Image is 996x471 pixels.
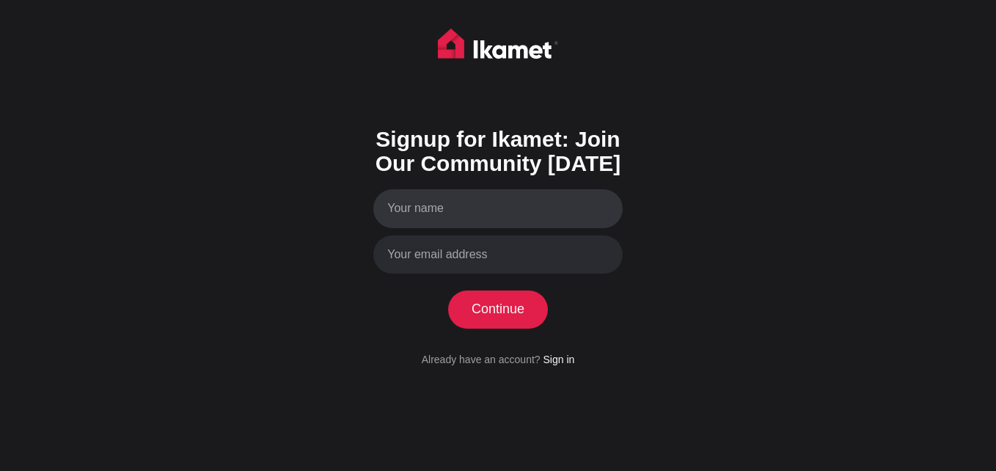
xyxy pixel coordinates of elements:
h1: Signup for Ikamet: Join Our Community [DATE] [373,127,623,175]
a: Sign in [543,354,574,365]
button: Continue [448,291,549,329]
span: Already have an account? [422,354,541,365]
input: Your name [373,189,623,228]
img: Ikamet home [438,29,558,65]
input: Your email address [373,235,623,274]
